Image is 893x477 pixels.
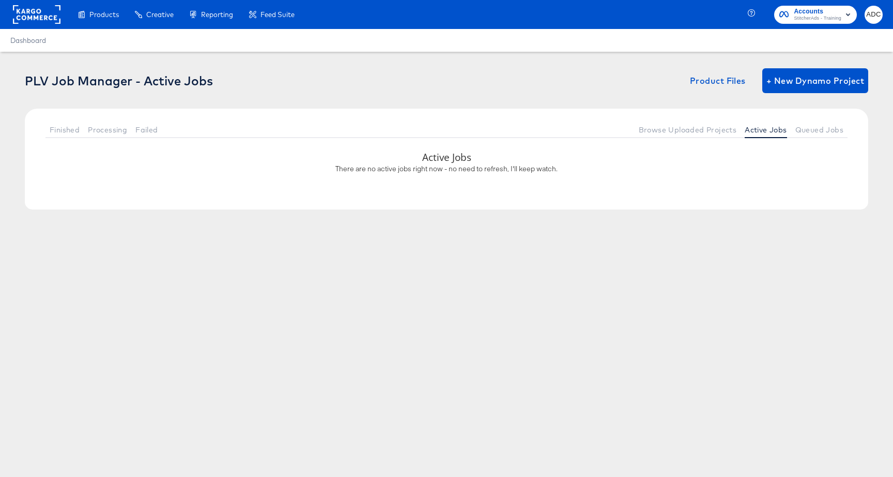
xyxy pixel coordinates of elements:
[762,68,868,93] button: + New Dynamo Project
[794,6,841,17] span: Accounts
[639,126,737,134] span: Browse Uploaded Projects
[260,10,295,19] span: Feed Suite
[25,73,213,88] div: PLV Job Manager - Active Jobs
[146,10,174,19] span: Creative
[88,126,127,134] span: Processing
[201,10,233,19] span: Reporting
[686,68,750,93] button: Product Files
[774,6,857,24] button: AccountsStitcherAds - Training
[135,126,158,134] span: Failed
[795,126,843,134] span: Queued Jobs
[794,14,841,23] span: StitcherAds - Training
[766,73,864,88] span: + New Dynamo Project
[89,10,119,19] span: Products
[865,6,883,24] button: ADC
[690,73,746,88] span: Product Files
[10,36,46,44] a: Dashboard
[61,151,832,164] h3: Active Jobs
[869,9,879,21] span: ADC
[50,126,80,134] span: Finished
[35,164,858,174] p: There are no active jobs right now - no need to refresh, I'll keep watch.
[745,126,787,134] span: Active Jobs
